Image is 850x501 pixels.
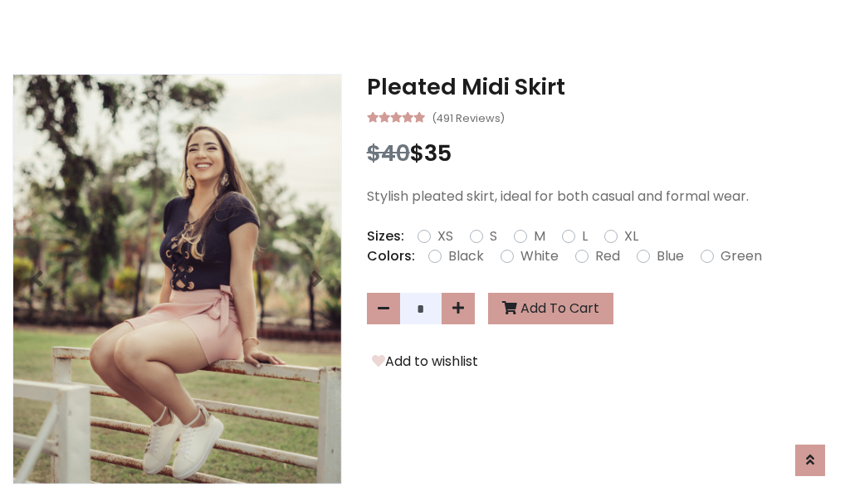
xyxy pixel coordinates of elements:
label: Black [448,246,484,266]
label: L [582,226,588,246]
button: Add to wishlist [367,351,483,372]
p: Colors: [367,246,415,266]
label: XL [624,226,638,246]
label: Blue [657,246,684,266]
h3: $ [367,140,838,167]
label: M [534,226,545,246]
span: 35 [424,138,452,168]
span: $40 [367,138,410,168]
h3: Pleated Midi Skirt [367,74,838,100]
label: Green [721,246,762,266]
img: Image [13,75,341,484]
label: XS [437,226,453,246]
label: Red [595,246,620,266]
p: Sizes: [367,226,404,246]
label: S [490,226,497,246]
label: White [520,246,559,266]
small: (491 Reviews) [432,107,505,127]
p: Stylish pleated skirt, ideal for both casual and formal wear. [367,187,838,207]
button: Add To Cart [488,293,613,324]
